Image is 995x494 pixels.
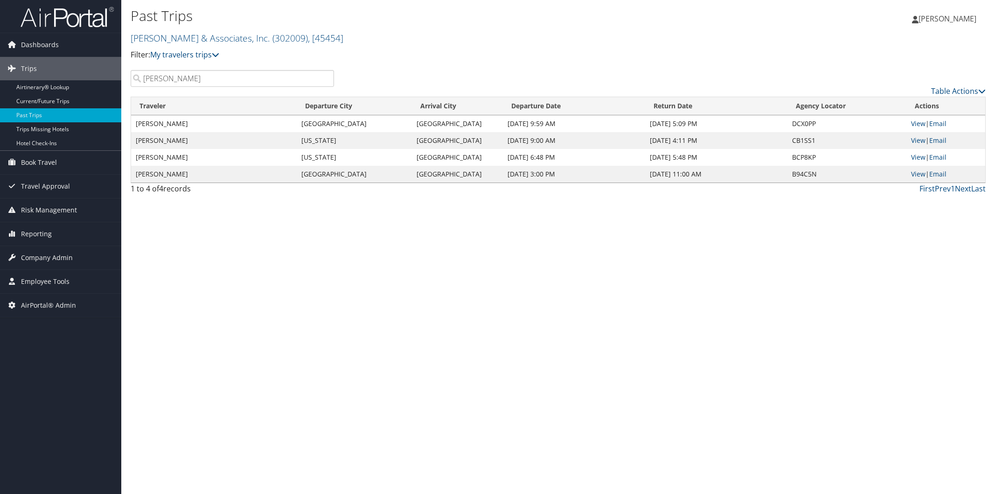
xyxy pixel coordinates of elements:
[645,149,787,166] td: [DATE] 5:48 PM
[131,97,297,115] th: Traveler: activate to sort column ascending
[21,175,70,198] span: Travel Approval
[911,136,925,145] a: View
[297,97,412,115] th: Departure City: activate to sort column ascending
[787,132,906,149] td: CB1SS1
[645,166,787,183] td: [DATE] 11:00 AM
[150,49,219,60] a: My travelers trips
[412,115,503,132] td: [GEOGRAPHIC_DATA]
[131,49,701,61] p: Filter:
[412,97,503,115] th: Arrival City: activate to sort column ascending
[929,153,946,162] a: Email
[21,33,59,56] span: Dashboards
[297,166,412,183] td: [GEOGRAPHIC_DATA]
[918,14,976,24] span: [PERSON_NAME]
[912,5,986,33] a: [PERSON_NAME]
[131,6,701,26] h1: Past Trips
[297,132,412,149] td: [US_STATE]
[131,132,297,149] td: [PERSON_NAME]
[131,166,297,183] td: [PERSON_NAME]
[131,183,334,199] div: 1 to 4 of records
[131,115,297,132] td: [PERSON_NAME]
[503,149,645,166] td: [DATE] 6:48 PM
[787,115,906,132] td: DCX0PP
[131,32,343,44] a: [PERSON_NAME] & Associates, Inc.
[21,151,57,174] span: Book Travel
[645,115,787,132] td: [DATE] 5:09 PM
[308,32,343,44] span: , [ 45454 ]
[297,149,412,166] td: [US_STATE]
[911,119,925,128] a: View
[931,86,986,96] a: Table Actions
[21,198,77,222] span: Risk Management
[906,97,985,115] th: Actions
[911,169,925,178] a: View
[645,132,787,149] td: [DATE] 4:11 PM
[412,166,503,183] td: [GEOGRAPHIC_DATA]
[21,222,52,246] span: Reporting
[935,183,951,194] a: Prev
[906,132,985,149] td: |
[787,166,906,183] td: B94C5N
[929,136,946,145] a: Email
[159,183,163,194] span: 4
[951,183,955,194] a: 1
[645,97,787,115] th: Return Date: activate to sort column ascending
[787,97,906,115] th: Agency Locator: activate to sort column ascending
[906,115,985,132] td: |
[21,270,70,293] span: Employee Tools
[297,115,412,132] td: [GEOGRAPHIC_DATA]
[503,132,645,149] td: [DATE] 9:00 AM
[929,169,946,178] a: Email
[412,132,503,149] td: [GEOGRAPHIC_DATA]
[911,153,925,162] a: View
[21,57,37,80] span: Trips
[272,32,308,44] span: ( 302009 )
[971,183,986,194] a: Last
[919,183,935,194] a: First
[21,246,73,269] span: Company Admin
[131,70,334,87] input: Search Traveler or Arrival City
[503,97,645,115] th: Departure Date: activate to sort column ascending
[906,166,985,183] td: |
[955,183,971,194] a: Next
[906,149,985,166] td: |
[21,6,114,28] img: airportal-logo.png
[21,294,76,317] span: AirPortal® Admin
[787,149,906,166] td: BCP8KP
[131,149,297,166] td: [PERSON_NAME]
[929,119,946,128] a: Email
[412,149,503,166] td: [GEOGRAPHIC_DATA]
[503,166,645,183] td: [DATE] 3:00 PM
[503,115,645,132] td: [DATE] 9:59 AM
